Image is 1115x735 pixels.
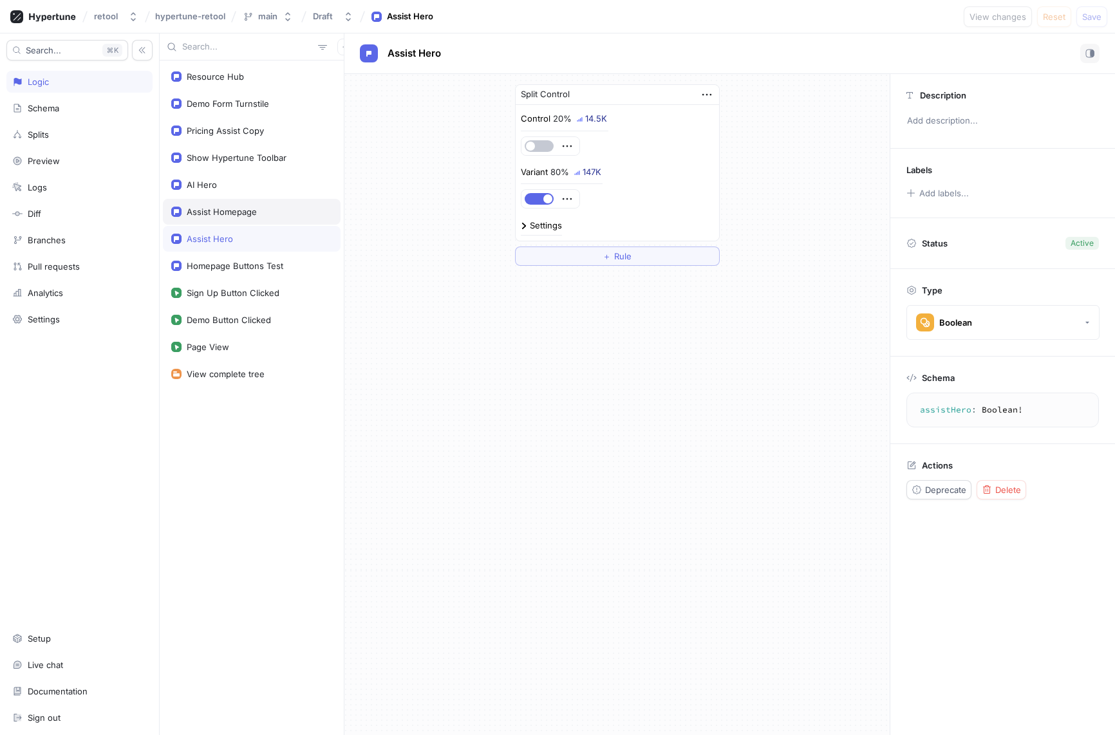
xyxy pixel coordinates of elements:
[6,40,128,60] button: Search...K
[912,398,1093,422] textarea: assistHero: Boolean!
[530,221,562,230] div: Settings
[187,342,229,352] div: Page View
[313,11,333,22] div: Draft
[187,261,283,271] div: Homepage Buttons Test
[521,113,550,126] p: Control
[922,373,955,383] p: Schema
[182,41,313,53] input: Search...
[521,166,548,179] p: Variant
[977,480,1026,499] button: Delete
[238,6,298,27] button: main
[388,48,441,59] span: Assist Hero
[187,98,269,109] div: Demo Form Turnstile
[28,261,80,272] div: Pull requests
[187,234,233,244] div: Assist Hero
[603,252,611,260] span: ＋
[515,247,720,266] button: ＋Rule
[920,90,966,100] p: Description
[28,712,61,723] div: Sign out
[1043,13,1065,21] span: Reset
[925,486,966,494] span: Deprecate
[28,314,60,324] div: Settings
[187,180,217,190] div: AI Hero
[187,288,279,298] div: Sign Up Button Clicked
[906,165,932,175] p: Labels
[89,6,144,27] button: retool
[922,285,942,295] p: Type
[553,115,572,123] div: 20%
[26,46,61,54] span: Search...
[583,168,601,176] div: 147K
[187,71,244,82] div: Resource Hub
[387,10,433,23] div: Assist Hero
[922,234,948,252] p: Status
[906,305,1100,340] button: Boolean
[28,288,63,298] div: Analytics
[964,6,1032,27] button: View changes
[1071,237,1094,249] div: Active
[102,44,122,57] div: K
[187,207,257,217] div: Assist Homepage
[187,153,286,163] div: Show Hypertune Toolbar
[308,6,359,27] button: Draft
[970,13,1026,21] span: View changes
[1076,6,1107,27] button: Save
[28,182,47,192] div: Logs
[901,110,1104,132] p: Add description...
[258,11,277,22] div: main
[939,317,972,328] div: Boolean
[28,156,60,166] div: Preview
[6,680,153,702] a: Documentation
[155,12,225,21] span: hypertune-retool
[550,168,569,176] div: 80%
[585,115,607,123] div: 14.5K
[94,11,118,22] div: retool
[28,77,49,87] div: Logic
[28,660,63,670] div: Live chat
[28,686,88,696] div: Documentation
[187,126,264,136] div: Pricing Assist Copy
[922,460,953,470] p: Actions
[995,486,1021,494] span: Delete
[187,315,271,325] div: Demo Button Clicked
[28,235,66,245] div: Branches
[614,252,632,260] span: Rule
[28,633,51,644] div: Setup
[1037,6,1071,27] button: Reset
[187,369,265,379] div: View complete tree
[521,88,570,101] div: Split Control
[28,129,49,140] div: Splits
[1082,13,1101,21] span: Save
[28,103,59,113] div: Schema
[28,209,41,219] div: Diff
[906,480,971,499] button: Deprecate
[902,185,973,201] button: Add labels...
